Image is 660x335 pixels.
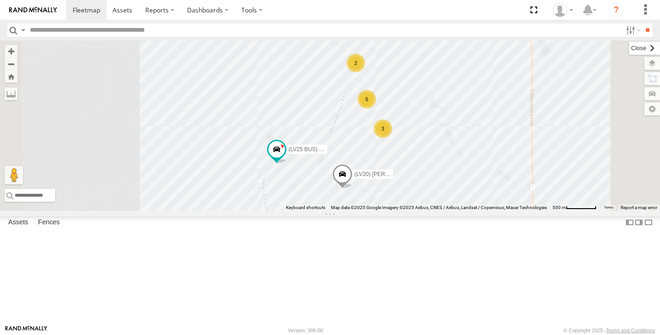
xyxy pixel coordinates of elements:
span: (LV20) [PERSON_NAME] [354,170,417,177]
label: Hide Summary Table [644,216,653,229]
button: Zoom in [5,45,17,57]
label: Measure [5,87,17,100]
div: 3 [374,119,392,138]
span: Map data ©2025 Google Imagery ©2025 Airbus, CNES / Airbus, Landsat / Copernicus, Maxar Technologies [331,205,547,210]
label: Fences [34,216,64,229]
label: Dock Summary Table to the Right [634,216,643,229]
button: Zoom out [5,57,17,70]
div: 5 [358,90,376,108]
label: Search Query [19,23,27,37]
span: 500 m [552,205,566,210]
div: © Copyright 2025 - [563,328,655,333]
label: Search Filter Options [622,23,642,37]
div: Cody Roberts [550,3,576,17]
button: Map scale: 500 m per 63 pixels [550,204,599,211]
a: Report a map error [620,205,657,210]
label: Map Settings [644,102,660,115]
a: Terms [604,206,614,210]
div: Version: 306.00 [288,328,323,333]
span: (LV25 BUS) 4675504189 [289,146,350,153]
i: ? [609,3,624,17]
img: rand-logo.svg [9,7,57,13]
a: Visit our Website [5,326,47,335]
button: Keyboard shortcuts [286,204,325,211]
div: 2 [347,54,365,72]
label: Assets [4,216,33,229]
button: Zoom Home [5,70,17,83]
a: Terms and Conditions [606,328,655,333]
button: Drag Pegman onto the map to open Street View [5,166,23,184]
label: Dock Summary Table to the Left [625,216,634,229]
